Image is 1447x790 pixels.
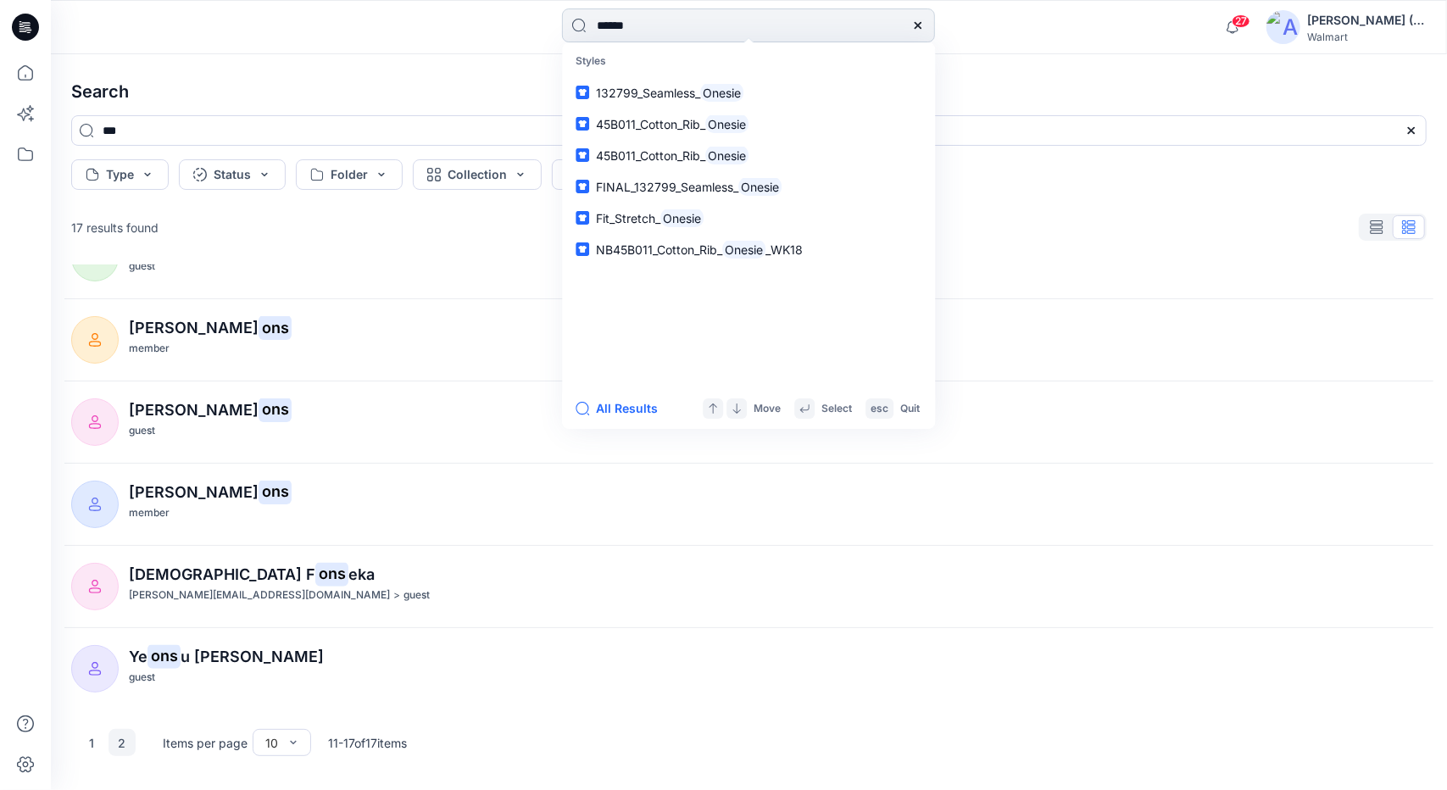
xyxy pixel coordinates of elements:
[129,422,155,440] p: guest
[179,159,286,190] button: Status
[129,565,315,583] span: [DEMOGRAPHIC_DATA] F
[413,159,542,190] button: Collection
[61,470,1437,538] a: [PERSON_NAME]onsmember
[129,504,170,522] p: member
[163,734,248,752] p: Items per page
[565,171,932,203] a: FINAL_132799_Seamless_Onesie
[596,242,722,257] span: NB45B011_Cotton_Rib_
[109,729,136,756] button: 2
[565,108,932,140] a: 45B011_Cotton_Rib_Onesie
[1307,10,1426,31] div: [PERSON_NAME] (Delta Galil)
[129,258,155,275] p: guest
[565,203,932,234] a: Fit_Stretch_Onesie
[129,483,259,501] span: [PERSON_NAME]
[754,400,781,418] p: Move
[576,398,669,419] button: All Results
[596,86,700,100] span: 132799_Seamless_
[328,734,407,752] p: 11 - 17 of 17 items
[181,648,324,665] span: u [PERSON_NAME]
[821,400,852,418] p: Select
[259,398,292,421] mark: ons
[565,234,932,265] a: NB45B011_Cotton_Rib_Onesie_WK18
[871,400,888,418] p: esc
[315,562,348,586] mark: ons
[660,209,704,228] mark: Onesie
[61,306,1437,374] a: [PERSON_NAME]onsmember
[765,242,803,257] span: _WK18
[552,159,669,190] button: More filters
[129,401,259,419] span: [PERSON_NAME]
[129,340,170,358] p: member
[700,83,743,103] mark: Onesie
[596,117,705,131] span: 45B011_Cotton_Rib_
[738,177,782,197] mark: Onesie
[705,114,749,134] mark: Onesie
[58,68,1440,115] h4: Search
[61,388,1437,456] a: [PERSON_NAME]onsguest
[71,159,169,190] button: Type
[1266,10,1300,44] img: avatar
[88,580,102,593] svg: avatar
[88,415,102,429] svg: avatar
[129,669,155,687] p: guest
[596,148,705,163] span: 45B011_Cotton_Rib_
[565,140,932,171] a: 45B011_Cotton_Rib_Onesie
[596,211,660,225] span: Fit_Stretch_
[393,587,400,604] p: >
[129,319,259,337] span: [PERSON_NAME]
[722,240,765,259] mark: Onesie
[259,480,292,503] mark: ons
[265,734,278,752] div: 10
[259,315,292,339] mark: ons
[88,498,102,511] svg: avatar
[71,219,159,236] p: 17 results found
[1232,14,1250,28] span: 27
[596,180,738,194] span: FINAL_132799_Seamless_
[61,635,1437,703] a: Yeonsu [PERSON_NAME]guest
[61,553,1437,620] a: [DEMOGRAPHIC_DATA] Fonseka[PERSON_NAME][EMAIL_ADDRESS][DOMAIN_NAME]>guest
[1307,31,1426,43] div: Walmart
[565,46,932,77] p: Styles
[296,159,403,190] button: Folder
[88,662,102,676] svg: avatar
[129,648,147,665] span: Ye
[348,565,375,583] span: eka
[565,77,932,108] a: 132799_Seamless_Onesie
[403,587,430,604] p: guest
[147,644,181,668] mark: ons
[900,400,920,418] p: Quit
[705,146,749,165] mark: Onesie
[129,587,390,604] p: vijith.fonseka@pdsgroupvietnam.com
[78,729,105,756] button: 1
[88,333,102,347] svg: avatar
